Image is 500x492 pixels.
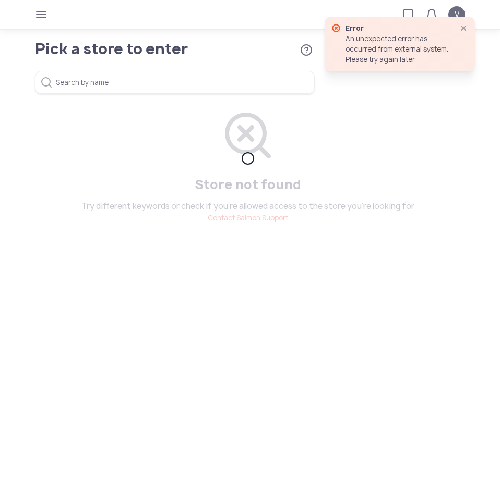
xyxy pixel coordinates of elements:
[346,23,364,33] label: Error
[448,6,465,23] button: V
[346,33,449,65] div: An unexpected error has occurred from external system. Please try again later
[35,42,277,56] h1: Pick a store to enter
[455,8,459,21] span: V
[457,22,470,34] button: Close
